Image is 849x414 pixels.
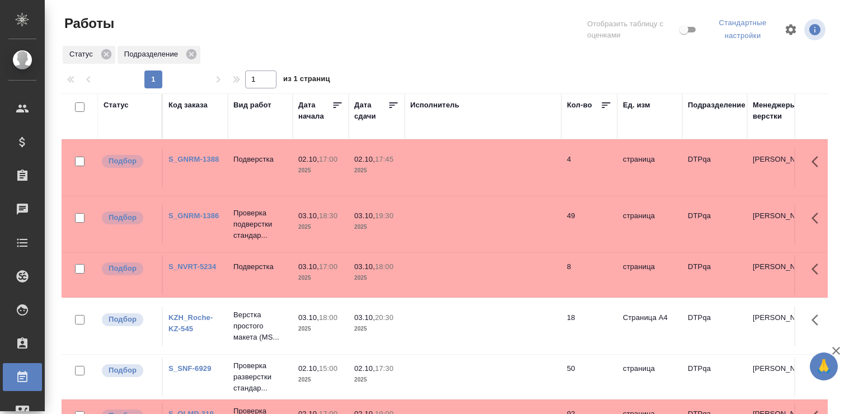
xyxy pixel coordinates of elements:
p: 19:30 [375,211,393,220]
div: Можно подбирать исполнителей [101,363,156,378]
td: DTPqa [682,205,747,244]
p: [PERSON_NAME] [753,363,806,374]
p: 2025 [354,165,399,176]
p: Подразделение [124,49,182,60]
p: 03.10, [354,211,375,220]
a: KZH_Roche-KZ-545 [168,313,213,333]
p: Подверстка [233,154,287,165]
div: Дата сдачи [354,100,388,122]
p: Подбор [109,212,137,223]
div: Дата начала [298,100,332,122]
td: страница [617,357,682,397]
div: Можно подбирать исполнителей [101,210,156,225]
p: 18:00 [319,313,337,322]
p: Подбор [109,263,137,274]
p: 17:00 [319,155,337,163]
p: [PERSON_NAME] [753,312,806,323]
p: Статус [69,49,97,60]
p: 02.10, [298,155,319,163]
div: split button [708,15,777,45]
button: Здесь прячутся важные кнопки [805,357,832,384]
p: 2025 [354,323,399,335]
div: Статус [63,46,115,64]
p: Подбор [109,365,137,376]
p: 03.10, [354,313,375,322]
p: 2025 [298,374,343,385]
p: 18:30 [319,211,337,220]
button: Здесь прячутся важные кнопки [805,307,832,333]
div: Вид работ [233,100,271,111]
p: 15:00 [319,364,337,373]
span: Отобразить таблицу с оценками [587,18,677,41]
p: 03.10, [298,313,319,322]
p: 02.10, [298,364,319,373]
td: страница [617,256,682,295]
p: 2025 [298,222,343,233]
button: Здесь прячутся важные кнопки [805,148,832,175]
p: Проверка разверстки стандар... [233,360,287,394]
p: 2025 [354,222,399,233]
p: 18:00 [375,262,393,271]
div: Исполнитель [410,100,459,111]
p: 02.10, [354,364,375,373]
p: Подбор [109,314,137,325]
button: 🙏 [810,352,838,380]
a: S_NVRT-5234 [168,262,216,271]
p: 2025 [354,374,399,385]
a: S_SNF-6929 [168,364,212,373]
p: [PERSON_NAME] [753,154,806,165]
div: Ед. изм [623,100,650,111]
td: 49 [561,205,617,244]
td: DTPqa [682,307,747,346]
div: Кол-во [567,100,592,111]
div: Статус [104,100,129,111]
p: Верстка простого макета (MS... [233,309,287,343]
div: Менеджеры верстки [753,100,806,122]
p: 2025 [298,165,343,176]
span: 🙏 [814,355,833,378]
p: 20:30 [375,313,393,322]
p: 02.10, [354,155,375,163]
span: Посмотреть информацию [804,19,828,40]
span: из 1 страниц [283,72,330,88]
div: Код заказа [168,100,208,111]
p: 03.10, [298,262,319,271]
p: 2025 [298,323,343,335]
span: Настроить таблицу [777,16,804,43]
td: 50 [561,357,617,397]
button: Здесь прячутся важные кнопки [805,205,832,232]
td: 18 [561,307,617,346]
td: страница [617,205,682,244]
button: Здесь прячутся важные кнопки [805,256,832,283]
td: DTPqa [682,256,747,295]
a: S_GNRM-1388 [168,155,219,163]
p: [PERSON_NAME] [753,261,806,272]
div: Можно подбирать исполнителей [101,312,156,327]
div: Подразделение [688,100,745,111]
div: Можно подбирать исполнителей [101,154,156,169]
p: 03.10, [354,262,375,271]
p: 2025 [298,272,343,284]
p: 2025 [354,272,399,284]
p: 03.10, [298,211,319,220]
span: Работы [62,15,114,32]
p: [PERSON_NAME] [753,210,806,222]
div: Можно подбирать исполнителей [101,261,156,276]
div: Подразделение [118,46,200,64]
td: DTPqa [682,357,747,397]
td: страница [617,148,682,187]
td: Страница А4 [617,307,682,346]
p: Проверка подверстки стандар... [233,208,287,241]
p: 17:30 [375,364,393,373]
a: S_GNRM-1386 [168,211,219,220]
td: DTPqa [682,148,747,187]
p: 17:45 [375,155,393,163]
td: 4 [561,148,617,187]
p: Подверстка [233,261,287,272]
p: 17:00 [319,262,337,271]
td: 8 [561,256,617,295]
p: Подбор [109,156,137,167]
